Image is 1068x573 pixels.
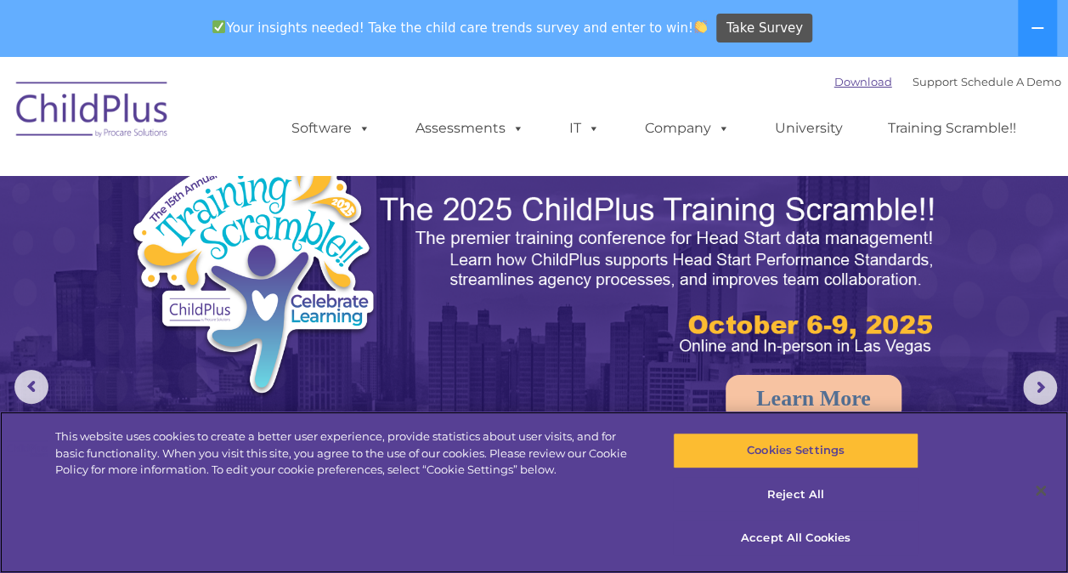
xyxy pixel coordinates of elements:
a: Schedule A Demo [961,75,1061,88]
a: Company [628,111,747,145]
span: Your insights needed! Take the child care trends survey and enter to win! [206,11,715,44]
font: | [834,75,1061,88]
img: 👏 [694,20,707,33]
span: Last name [236,112,288,125]
a: Take Survey [716,14,812,43]
a: Download [834,75,892,88]
span: Phone number [236,182,308,195]
a: Support [913,75,958,88]
a: IT [552,111,617,145]
button: Cookies Settings [673,433,918,468]
button: Accept All Cookies [673,520,918,556]
img: ChildPlus by Procare Solutions [8,70,178,155]
a: Training Scramble!! [871,111,1033,145]
button: Close [1022,472,1060,509]
a: Software [274,111,387,145]
img: ✅ [212,20,225,33]
div: This website uses cookies to create a better user experience, provide statistics about user visit... [55,428,641,479]
a: Assessments [398,111,541,145]
span: Take Survey [726,14,803,43]
button: Reject All [673,477,918,513]
a: University [758,111,860,145]
a: Learn More [726,375,901,423]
